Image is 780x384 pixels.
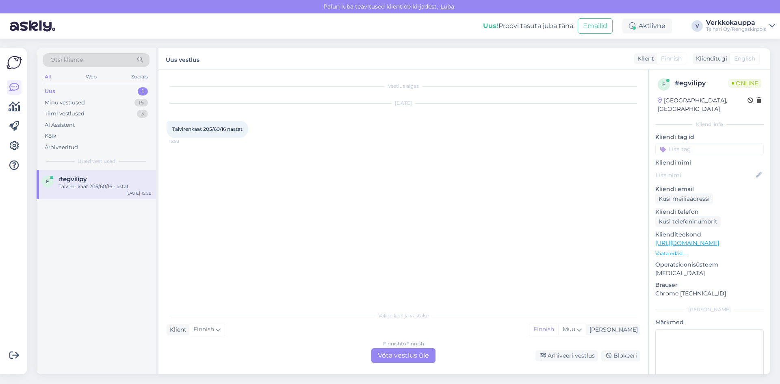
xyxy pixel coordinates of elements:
div: Võta vestlus üle [371,348,435,363]
span: Online [728,79,761,88]
span: Talvirenkaat 205/60/16 nastat [172,126,243,132]
p: Kliendi telefon [655,208,764,216]
div: Kõik [45,132,56,140]
div: Minu vestlused [45,99,85,107]
p: Operatsioonisüsteem [655,260,764,269]
label: Uus vestlus [166,53,199,64]
div: V [691,20,703,32]
div: Klient [167,325,186,334]
span: e [46,178,49,184]
span: Luba [438,3,457,10]
div: [PERSON_NAME] [655,306,764,313]
p: Brauser [655,281,764,289]
div: Valige keel ja vastake [167,312,640,319]
div: Vestlus algas [167,82,640,90]
p: Kliendi nimi [655,158,764,167]
b: Uus! [483,22,498,30]
div: Teinari Oy/Rengaskirppis [706,26,766,33]
input: Lisa nimi [656,171,754,180]
div: 3 [137,110,148,118]
span: Finnish [193,325,214,334]
p: Chrome [TECHNICAL_ID] [655,289,764,298]
div: Arhiveeri vestlus [535,350,598,361]
div: Web [84,72,98,82]
div: Verkkokauppa [706,20,766,26]
span: #egvilipy [58,176,87,183]
span: Finnish [661,54,682,63]
span: Uued vestlused [78,158,115,165]
button: Emailid [578,18,613,34]
div: Arhiveeritud [45,143,78,152]
div: Talvirenkaat 205/60/16 nastat [58,183,151,190]
a: [URL][DOMAIN_NAME] [655,239,719,247]
div: All [43,72,52,82]
div: Klient [634,54,654,63]
span: e [662,81,665,87]
div: Uus [45,87,55,95]
div: 1 [138,87,148,95]
div: Proovi tasuta juba täna: [483,21,574,31]
div: Blokeeri [601,350,640,361]
div: 16 [134,99,148,107]
div: Klienditugi [693,54,727,63]
div: Socials [130,72,149,82]
p: Klienditeekond [655,230,764,239]
div: [PERSON_NAME] [586,325,638,334]
span: 15:58 [169,138,199,144]
input: Lisa tag [655,143,764,155]
p: Kliendi tag'id [655,133,764,141]
div: # egvilipy [675,78,728,88]
div: AI Assistent [45,121,75,129]
div: Küsi meiliaadressi [655,193,713,204]
p: Vaata edasi ... [655,250,764,257]
div: Kliendi info [655,121,764,128]
div: [DATE] [167,100,640,107]
p: Kliendi email [655,185,764,193]
p: Märkmed [655,318,764,327]
a: VerkkokauppaTeinari Oy/Rengaskirppis [706,20,775,33]
span: Otsi kliente [50,56,83,64]
div: [DATE] 15:58 [126,190,151,196]
div: Tiimi vestlused [45,110,84,118]
span: Muu [563,325,575,333]
div: Aktiivne [622,19,672,33]
span: English [734,54,755,63]
div: Küsi telefoninumbrit [655,216,721,227]
img: Askly Logo [6,55,22,70]
div: Finnish to Finnish [383,340,424,347]
div: Finnish [529,323,558,336]
p: [MEDICAL_DATA] [655,269,764,278]
div: [GEOGRAPHIC_DATA], [GEOGRAPHIC_DATA] [658,96,747,113]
